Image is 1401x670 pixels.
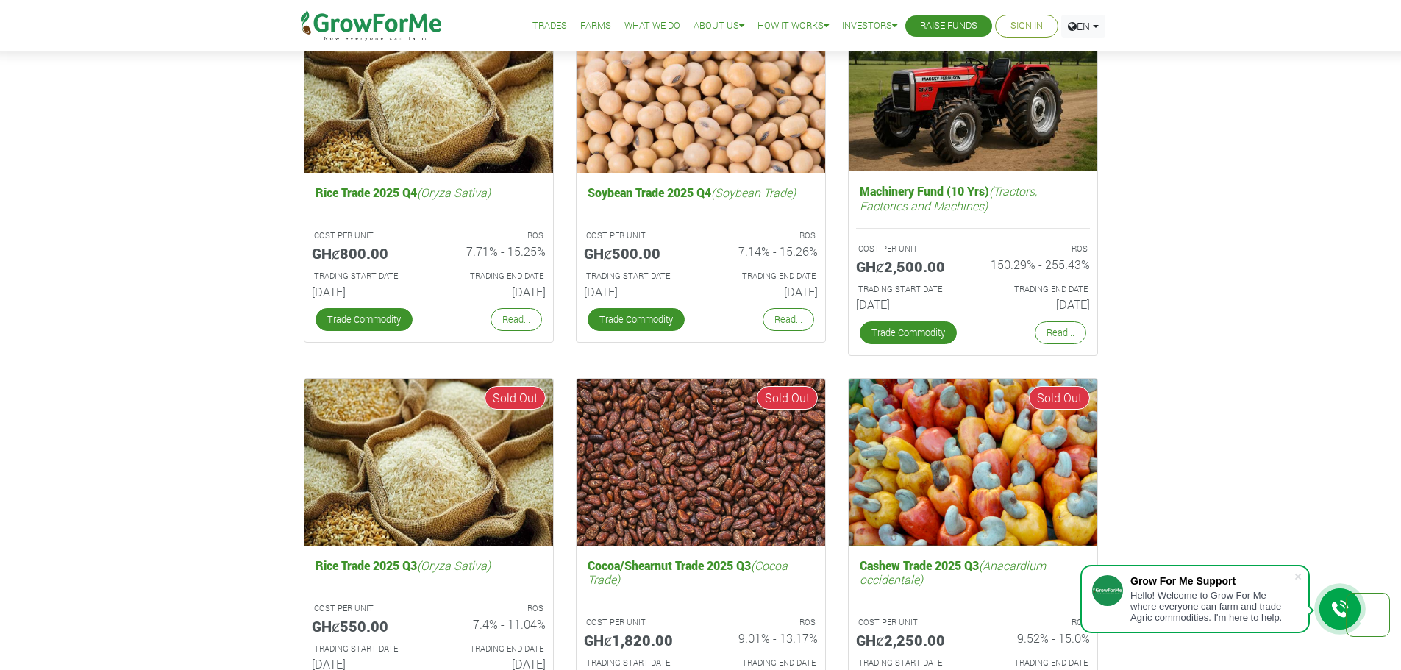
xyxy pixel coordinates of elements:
h5: Rice Trade 2025 Q3 [312,555,546,576]
a: Read... [491,308,542,331]
a: Raise Funds [920,18,977,34]
h5: GHȼ800.00 [312,244,418,262]
p: Estimated Trading End Date [986,283,1088,296]
h6: [DATE] [856,297,962,311]
h6: [DATE] [440,285,546,299]
p: Estimated Trading Start Date [586,657,688,669]
h6: 7.14% - 15.26% [712,244,818,258]
h5: GHȼ500.00 [584,244,690,262]
p: ROS [714,616,816,629]
p: COST PER UNIT [314,602,416,615]
a: Read... [1035,321,1086,344]
h6: [DATE] [984,297,1090,311]
p: COST PER UNIT [858,616,960,629]
i: (Oryza Sativa) [417,557,491,573]
div: Grow For Me Support [1130,575,1294,587]
img: growforme image [577,6,825,173]
a: Trade Commodity [588,308,685,331]
p: Estimated Trading Start Date [314,270,416,282]
h6: [DATE] [584,285,690,299]
a: About Us [694,18,744,34]
i: (Anacardium occidentale) [860,557,1046,587]
img: growforme image [849,6,1097,171]
h5: Cocoa/Shearnut Trade 2025 Q3 [584,555,818,590]
a: Trade Commodity [316,308,413,331]
p: Estimated Trading End Date [442,643,543,655]
img: growforme image [304,379,553,546]
h5: Rice Trade 2025 Q4 [312,182,546,203]
h6: 150.29% - 255.43% [984,257,1090,271]
i: (Soybean Trade) [711,185,796,200]
img: growforme image [304,6,553,173]
span: Sold Out [1029,386,1090,410]
p: Estimated Trading End Date [442,270,543,282]
div: Hello! Welcome to Grow For Me where everyone can farm and trade Agric commodities. I'm here to help. [1130,590,1294,623]
h5: GHȼ550.00 [312,617,418,635]
i: (Cocoa Trade) [588,557,788,587]
p: ROS [986,243,1088,255]
h6: 7.71% - 15.25% [440,244,546,258]
h5: Soybean Trade 2025 Q4 [584,182,818,203]
h5: GHȼ1,820.00 [584,631,690,649]
p: COST PER UNIT [586,616,688,629]
i: (Tractors, Factories and Machines) [860,183,1037,213]
p: Estimated Trading End Date [986,657,1088,669]
p: Estimated Trading End Date [714,270,816,282]
h5: Cashew Trade 2025 Q3 [856,555,1090,590]
a: Read... [763,308,814,331]
p: Estimated Trading Start Date [858,283,960,296]
p: COST PER UNIT [586,229,688,242]
a: EN [1061,15,1105,38]
h6: 9.52% - 15.0% [984,631,1090,645]
p: ROS [442,602,543,615]
img: growforme image [577,379,825,546]
p: Estimated Trading Start Date [858,657,960,669]
h6: 9.01% - 13.17% [712,631,818,645]
span: Sold Out [485,386,546,410]
a: Trades [532,18,567,34]
img: growforme image [849,379,1097,546]
span: Sold Out [757,386,818,410]
a: Trade Commodity [860,321,957,344]
h6: 7.4% - 11.04% [440,617,546,631]
h5: Machinery Fund (10 Yrs) [856,180,1090,215]
p: COST PER UNIT [314,229,416,242]
p: ROS [442,229,543,242]
a: Farms [580,18,611,34]
h6: [DATE] [312,285,418,299]
a: Investors [842,18,897,34]
i: (Oryza Sativa) [417,185,491,200]
h5: GHȼ2,500.00 [856,257,962,275]
a: How it Works [757,18,829,34]
p: Estimated Trading Start Date [586,270,688,282]
h6: [DATE] [712,285,818,299]
a: What We Do [624,18,680,34]
p: COST PER UNIT [858,243,960,255]
h5: GHȼ2,250.00 [856,631,962,649]
p: ROS [986,616,1088,629]
p: ROS [714,229,816,242]
a: Sign In [1010,18,1043,34]
p: Estimated Trading End Date [714,657,816,669]
p: Estimated Trading Start Date [314,643,416,655]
